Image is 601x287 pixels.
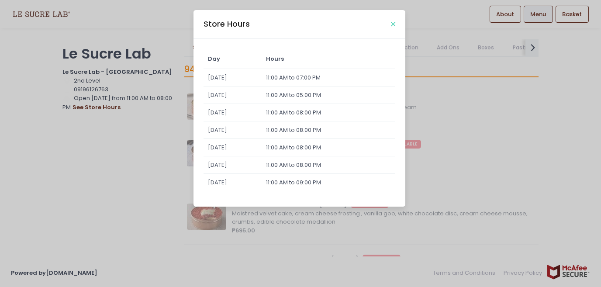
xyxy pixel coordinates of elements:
button: Close [391,22,395,26]
td: [DATE] [204,86,262,104]
td: [DATE] [204,104,262,121]
td: 11:00 AM to 08:00 PM [262,156,395,174]
td: 11:00 AM to 08:00 PM [262,104,395,121]
div: Store Hours [204,18,250,30]
td: Day [204,49,262,69]
td: [DATE] [204,174,262,191]
td: 11:00 AM to 07:00 PM [262,69,395,86]
td: 11:00 AM to 09:00 PM [262,174,395,191]
td: 11:00 AM to 08:00 PM [262,121,395,139]
td: Hours [262,49,395,69]
td: 11:00 AM to 05:00 PM [262,86,395,104]
td: [DATE] [204,156,262,174]
td: [DATE] [204,69,262,86]
td: 11:00 AM to 08:00 PM [262,139,395,156]
td: [DATE] [204,139,262,156]
td: [DATE] [204,121,262,139]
